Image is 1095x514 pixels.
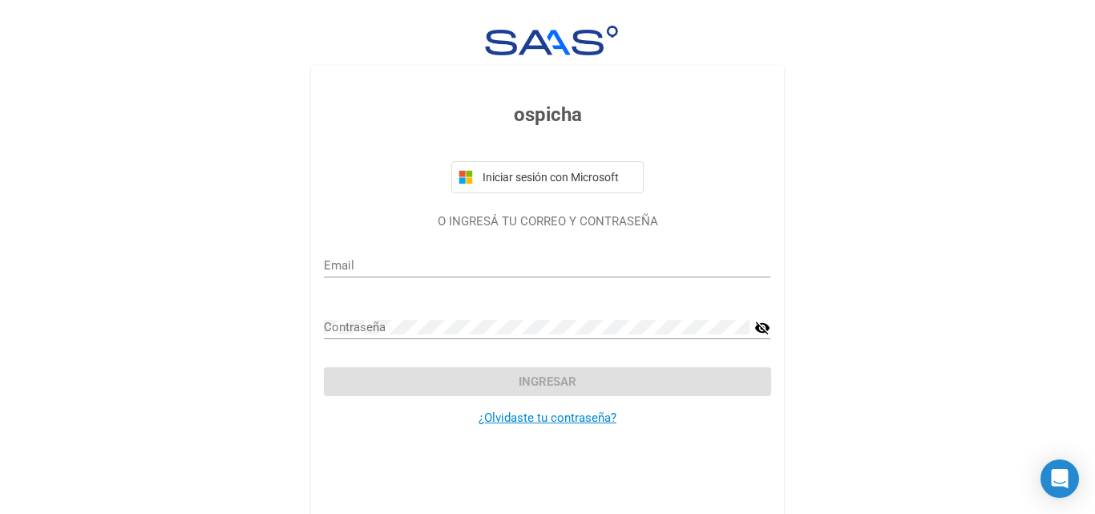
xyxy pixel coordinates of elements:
[479,411,616,425] a: ¿Olvidaste tu contraseña?
[324,212,770,231] p: O INGRESÁ TU CORREO Y CONTRASEÑA
[451,161,644,193] button: Iniciar sesión con Microsoft
[754,318,770,338] mat-icon: visibility_off
[324,100,770,129] h3: ospicha
[324,367,770,396] button: Ingresar
[1040,459,1079,498] div: Open Intercom Messenger
[519,374,576,389] span: Ingresar
[479,171,636,184] span: Iniciar sesión con Microsoft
